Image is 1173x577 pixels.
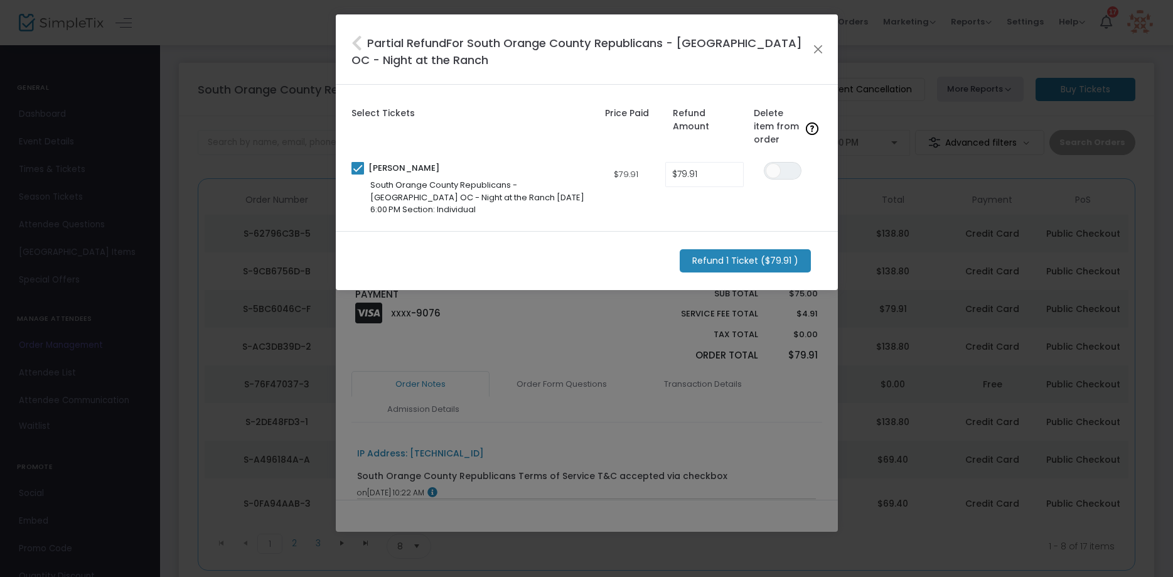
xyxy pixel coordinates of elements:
label: Select Tickets [351,107,415,120]
span: [PERSON_NAME] [368,162,486,175]
button: Close [810,41,826,58]
div: $79.91 [614,168,638,181]
span: South Orange County Republicans - [GEOGRAPHIC_DATA] OC - Night at the Ranch [DATE] 6:00 PM Sectio... [370,179,584,215]
label: Refund Amount [673,107,741,146]
h4: Partial Refund [351,30,810,69]
label: Price Paid [605,107,649,146]
label: Delete item from order [754,107,803,146]
img: question-mark [806,122,818,135]
span: For South Orange County Republicans - [GEOGRAPHIC_DATA] OC - Night at the Ranch [351,35,802,68]
i: Close [351,35,367,51]
m-button: Refund 1 Ticket ($79.91 ) [680,249,811,272]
